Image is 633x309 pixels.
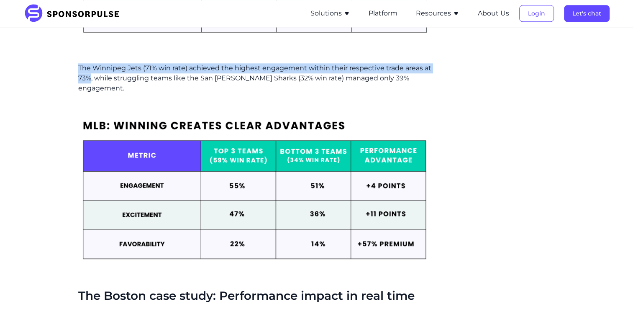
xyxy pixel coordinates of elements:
button: About Us [478,8,509,18]
button: Platform [369,8,397,18]
a: Platform [369,10,397,17]
span: The Boston case study: Performance impact in real time [78,288,415,303]
img: MLB: Winning Creates Clear Advantages [78,110,434,272]
p: The Winnipeg Jets (71% win rate) achieved the highest engagement within their respective trade ar... [78,63,434,93]
iframe: Chat Widget [591,269,633,309]
a: Login [519,10,554,17]
button: Login [519,5,554,22]
button: Solutions [310,8,350,18]
img: SponsorPulse [24,4,126,23]
a: Let's chat [564,10,610,17]
a: About Us [478,10,509,17]
button: Let's chat [564,5,610,22]
button: Resources [416,8,459,18]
